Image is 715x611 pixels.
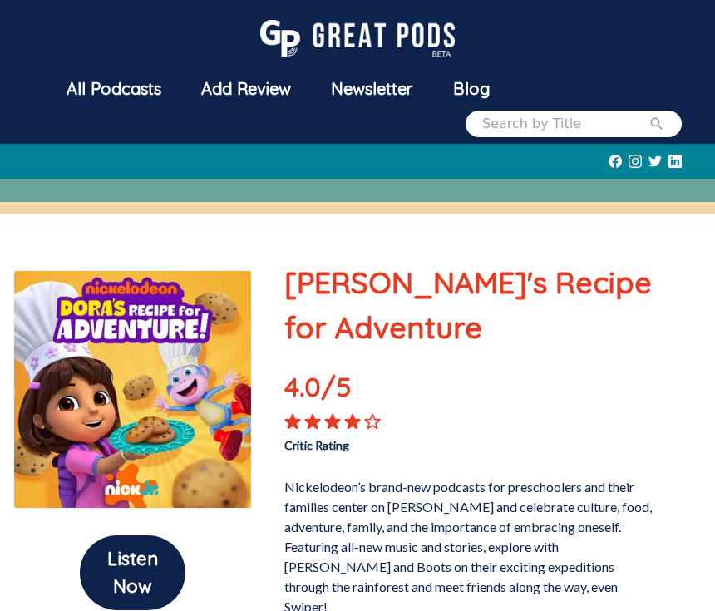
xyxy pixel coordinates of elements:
a: Add Review [181,67,311,111]
img: Dora's Recipe for Adventure [13,270,252,509]
input: Search by Title [482,114,648,134]
button: Listen Now [80,535,185,610]
p: 4.0 /5 [284,367,360,413]
a: Newsletter [311,67,433,111]
p: Critic Rating [284,430,473,454]
a: Blog [433,67,510,111]
a: All Podcasts [47,67,181,111]
p: [PERSON_NAME]'s Recipe for Adventure [284,260,662,350]
img: GreatPods [260,20,455,57]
